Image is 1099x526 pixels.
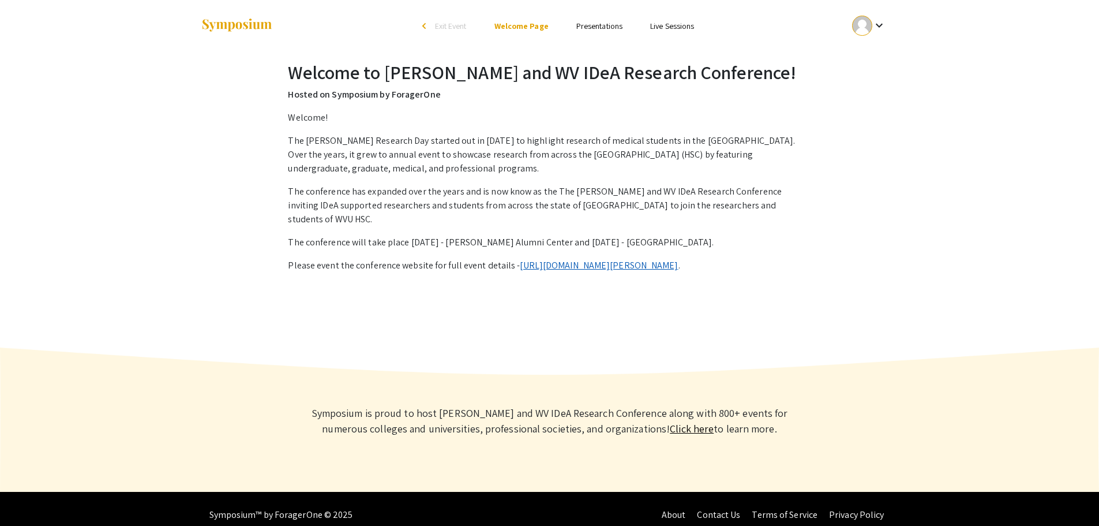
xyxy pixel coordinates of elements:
a: [URL][DOMAIN_NAME][PERSON_NAME] [520,259,678,271]
mat-icon: Expand account dropdown [872,18,886,32]
a: Live Sessions [650,21,694,31]
span: Exit Event [435,21,467,31]
img: Symposium by ForagerOne [201,18,273,33]
div: arrow_back_ios [422,23,429,29]
iframe: Chat [9,474,49,517]
p: The conference has expanded over the years and is now know as the The [PERSON_NAME] and WV IDeA R... [288,185,811,226]
p: Hosted on Symposium by ForagerOne [288,88,811,102]
a: Learn more about Symposium [670,422,714,435]
h2: Welcome to [PERSON_NAME] and WV IDeA Research Conference! [288,61,811,83]
a: About [662,509,686,521]
p: The conference will take place [DATE] - [PERSON_NAME] Alumni Center and [DATE] - [GEOGRAPHIC_DATA]. [288,236,811,249]
button: Expand account dropdown [840,13,898,39]
p: Please event the conference website for full event details - . [288,259,811,273]
a: Contact Us [697,509,740,521]
p: Welcome! [288,111,811,125]
p: Symposium is proud to host [PERSON_NAME] and WV IDeA Research Conference along with 800+ events f... [302,405,798,437]
a: Welcome Page [494,21,549,31]
a: Privacy Policy [829,509,884,521]
a: Presentations [576,21,622,31]
a: Terms of Service [752,509,817,521]
p: The [PERSON_NAME] Research Day started out in [DATE] to highlight research of medical students in... [288,134,811,176]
